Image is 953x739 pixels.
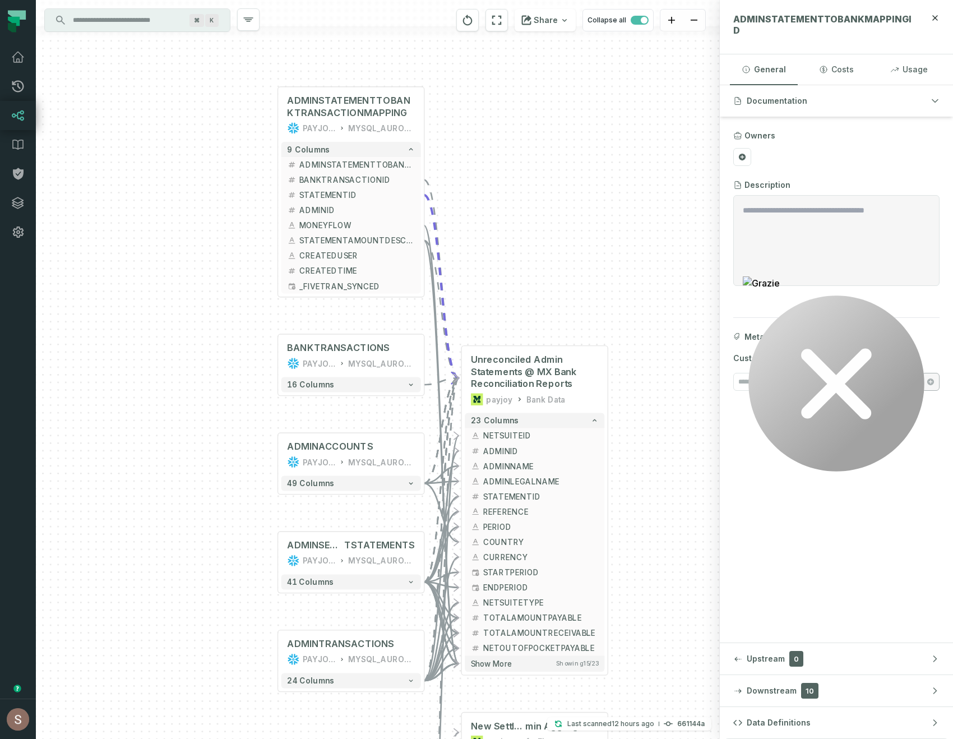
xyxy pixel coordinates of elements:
[789,651,803,667] span: 0
[465,459,604,474] button: ADMINNAME
[465,580,604,595] button: ENDPERIOD
[720,85,953,117] button: Documentation
[287,676,334,685] span: 24 columns
[677,720,705,727] h4: 661144a
[287,175,296,184] span: decimal
[287,251,296,260] span: string
[483,506,599,517] span: REFERENCE
[424,483,459,542] g: Edge from e9270d9a49d5a175f0b62f9175535d67 to 3ceb5bf4d96c4c25ea8f5fcb74c65ee7
[720,643,953,675] button: Upstream0
[7,708,29,731] img: avatar of Shay Gafniel
[465,428,604,444] button: NETSUITEID
[471,354,598,390] span: Unreconciled Admin Statements @ MX Bank Reconciliation Reports
[720,675,953,706] button: Downstream10
[471,431,480,440] span: string
[281,202,421,218] button: ADMINID
[471,507,480,516] span: string
[303,653,336,666] div: PAYJOY_DW
[348,653,415,666] div: MYSQL_AURORA_PAYJOY_PAYJOY
[483,551,599,562] span: CURRENCY
[471,537,480,546] span: string
[281,187,421,202] button: STATEMENTID
[567,718,654,729] p: Last scanned
[471,613,480,622] span: decimal
[483,597,599,608] span: NETSUITETYPE
[299,205,415,216] span: ADMINID
[465,610,604,625] button: TOTALAMOUNTPAYABLE
[287,95,414,119] span: ADMINSTATEMENTTOBANKTRANSACTIONMAPPING
[287,281,296,290] span: timestamp
[733,13,915,36] span: ADMINSTATEMENTTOBANKMAPPINGID
[287,191,296,200] span: decimal
[12,683,22,694] div: Tooltip anchor
[471,416,519,425] span: 23 columns
[299,220,415,231] span: MONEYFLOW
[281,263,421,278] button: CREATEDTIME
[344,539,415,552] span: TSTATEMENTS
[424,378,459,483] g: Edge from e9270d9a49d5a175f0b62f9175535d67 to 3ceb5bf4d96c4c25ea8f5fcb74c65ee7
[299,190,415,201] span: STATEMENTID
[189,14,204,27] span: Press ⌘ + K to focus the search bar
[348,122,415,135] div: MYSQL_AURORA_PAYJOY_PAYJOY
[465,504,604,519] button: REFERENCE
[287,578,334,586] span: 41 columns
[299,250,415,261] span: CREATEDUSER
[287,160,296,169] span: decimal
[483,582,599,593] span: ENDPERIOD
[471,720,598,733] div: New Settlement Statements - Aggregates @ Admin Settlement - All Admin Aggregates
[525,720,598,733] span: min Aggregates
[465,565,604,580] button: STARTPERIOD
[471,644,480,653] span: decimal
[465,625,604,640] button: TOTALAMOUNTRECEIVABLE
[471,461,480,470] span: string
[424,451,459,681] g: Edge from 59f7be5cb3c0722c5a0c119c5cbbd686 to 3ceb5bf4d96c4c25ea8f5fcb74c65ee7
[348,357,415,370] div: MYSQL_AURORA_PAYJOY_PAYJOY
[281,218,421,233] button: MONEYFLOW
[287,539,414,552] div: ADMINSETTLEMENTSTATEMENTS
[730,54,798,85] button: General
[348,555,415,567] div: MYSQL_AURORA_PAYJOY_PAYJOY
[483,460,599,472] span: ADMINNAME
[424,511,459,582] g: Edge from 82a1077e940885bbe9b7b87881748d93 to 3ceb5bf4d96c4c25ea8f5fcb74c65ee7
[303,555,336,567] div: PAYJOY_DW
[205,14,219,27] span: Press ⌘ + K to focus the search bar
[483,536,599,547] span: COUNTRY
[299,174,415,185] span: BANKTRANSACTIONID
[483,491,599,502] span: STATEMENTID
[287,266,296,275] span: decimal
[875,54,943,85] button: Usage
[424,603,459,681] g: Edge from 59f7be5cb3c0722c5a0c119c5cbbd686 to 3ceb5bf4d96c4c25ea8f5fcb74c65ee7
[299,280,415,292] span: _FIVETRAN_SYNCED
[465,489,604,504] button: STATEMENTID
[483,475,599,487] span: ADMINLEGALNAME
[465,595,604,610] button: NETSUITETYPE
[483,567,599,578] span: STARTPERIOD
[471,659,512,668] span: Show more
[471,583,480,592] span: date
[465,549,604,565] button: CURRENCY
[747,717,811,728] span: Data Definitions
[747,95,807,107] span: Documentation
[287,221,296,230] span: string
[287,206,296,215] span: decimal
[465,519,604,534] button: PERIOD
[483,445,599,456] span: ADMINID
[556,660,599,668] span: Showing 15 / 23
[465,534,604,549] button: COUNTRY
[303,357,336,370] div: PAYJOY_DW
[299,235,415,246] span: STATEMENTAMOUNTDESCRIPTION
[424,557,459,681] g: Edge from 59f7be5cb3c0722c5a0c119c5cbbd686 to 3ceb5bf4d96c4c25ea8f5fcb74c65ee7
[612,719,654,728] relative-time: Aug 24, 2025, 4:10 AM GMT+3
[424,496,459,582] g: Edge from 82a1077e940885bbe9b7b87881748d93 to 3ceb5bf4d96c4c25ea8f5fcb74c65ee7
[660,10,683,31] button: zoom in
[744,179,790,191] h3: Description
[424,378,459,385] g: Edge from b3de83a22e08167bfe16fd60abe8bba4 to 3ceb5bf4d96c4c25ea8f5fcb74c65ee7
[281,157,421,172] button: ADMINSTATEMENTTOBANKMAPPINGID
[303,122,336,135] div: PAYJOY_DW
[299,159,415,170] span: ADMINSTATEMENTTOBANKMAPPINGID
[801,683,818,699] span: 10
[471,629,480,638] span: decimal
[465,656,604,672] button: Show moreShowing15/23
[471,598,480,607] span: string
[582,9,654,31] button: Collapse all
